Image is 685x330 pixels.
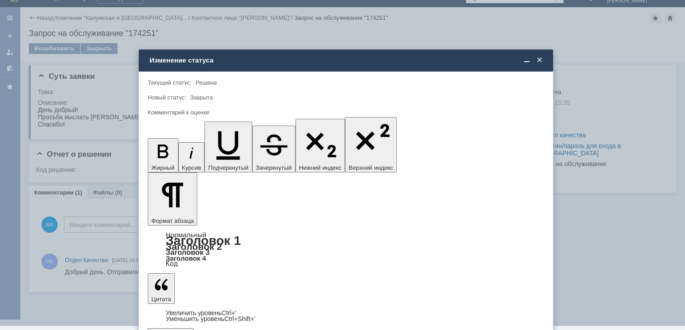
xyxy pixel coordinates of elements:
a: Заголовок 2 [166,241,222,252]
span: Цитата [151,296,171,303]
span: Курсив [182,164,201,171]
button: Формат абзаца [148,172,197,226]
a: Заголовок 4 [166,254,206,262]
span: Закрыть [535,56,544,64]
span: Решена [195,79,217,86]
a: Decrease [166,315,255,322]
button: Курсив [178,142,205,172]
label: Текущий статус: [148,79,191,86]
span: Подчеркнутый [208,164,248,171]
button: Подчеркнутый [204,122,252,172]
span: Ctrl+' [222,309,236,316]
span: Свернуть (Ctrl + M) [522,56,531,64]
div: Цитата [148,310,544,322]
a: Заголовок 1 [166,234,241,248]
div: Формат абзаца [148,232,544,267]
a: Increase [166,309,236,316]
button: Жирный [148,138,178,172]
span: Верхний индекс [349,164,393,171]
span: Формат абзаца [151,217,194,224]
span: Закрыта [190,94,213,101]
a: Код [166,260,178,268]
button: Зачеркнутый [252,126,295,172]
span: Зачеркнутый [256,164,292,171]
span: Ctrl+Shift+' [224,315,255,322]
a: Нормальный [166,231,206,239]
div: Комментарий к оценке [148,109,542,115]
button: Верхний индекс [345,117,397,172]
label: Новый статус: [148,94,186,101]
button: Нижний индекс [295,119,345,172]
button: Цитата [148,273,175,304]
div: Изменение статуса [150,56,544,64]
span: Нижний индекс [299,164,342,171]
a: Заголовок 3 [166,248,209,256]
span: Жирный [151,164,175,171]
